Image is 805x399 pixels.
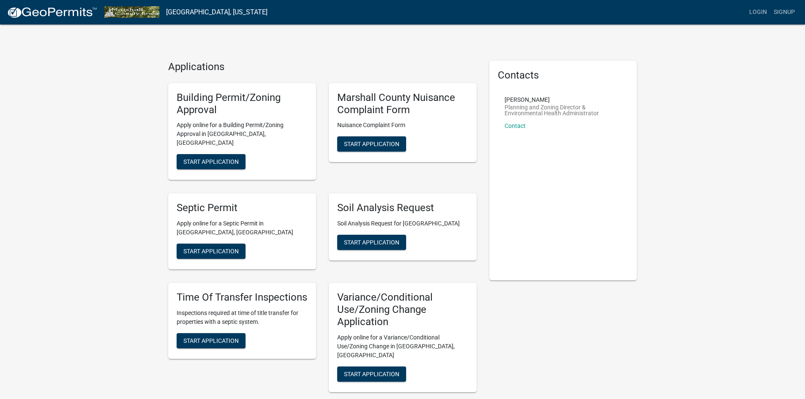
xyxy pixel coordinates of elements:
[177,291,308,304] h5: Time Of Transfer Inspections
[344,141,399,147] span: Start Application
[337,366,406,382] button: Start Application
[505,104,622,116] p: Planning and Zoning Director & Environmental Health Administrator
[177,202,308,214] h5: Septic Permit
[337,92,468,116] h5: Marshall County Nuisance Complaint Form
[177,154,246,169] button: Start Application
[183,248,239,255] span: Start Application
[177,309,308,326] p: Inspections required at time of title transfer for properties with a septic system.
[177,244,246,259] button: Start Application
[177,121,308,147] p: Apply online for a Building Permit/Zoning Approval in [GEOGRAPHIC_DATA], [GEOGRAPHIC_DATA]
[505,122,526,129] a: Contact
[168,61,477,73] h4: Applications
[183,337,239,344] span: Start Application
[505,97,622,103] p: [PERSON_NAME]
[177,219,308,237] p: Apply online for a Septic Permit in [GEOGRAPHIC_DATA], [GEOGRAPHIC_DATA]
[337,121,468,130] p: Nuisance Complaint Form
[770,4,798,20] a: Signup
[337,333,468,360] p: Apply online for a Variance/Conditional Use/Zoning Change in [GEOGRAPHIC_DATA], [GEOGRAPHIC_DATA]
[166,5,267,19] a: [GEOGRAPHIC_DATA], [US_STATE]
[104,6,159,18] img: Marshall County, Iowa
[337,202,468,214] h5: Soil Analysis Request
[337,219,468,228] p: Soil Analysis Request for [GEOGRAPHIC_DATA]
[177,333,246,348] button: Start Application
[344,239,399,246] span: Start Application
[177,92,308,116] h5: Building Permit/Zoning Approval
[337,235,406,250] button: Start Application
[337,291,468,328] h5: Variance/Conditional Use/Zoning Change Application
[498,69,629,81] h5: Contacts
[344,370,399,377] span: Start Application
[183,158,239,165] span: Start Application
[337,136,406,152] button: Start Application
[746,4,770,20] a: Login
